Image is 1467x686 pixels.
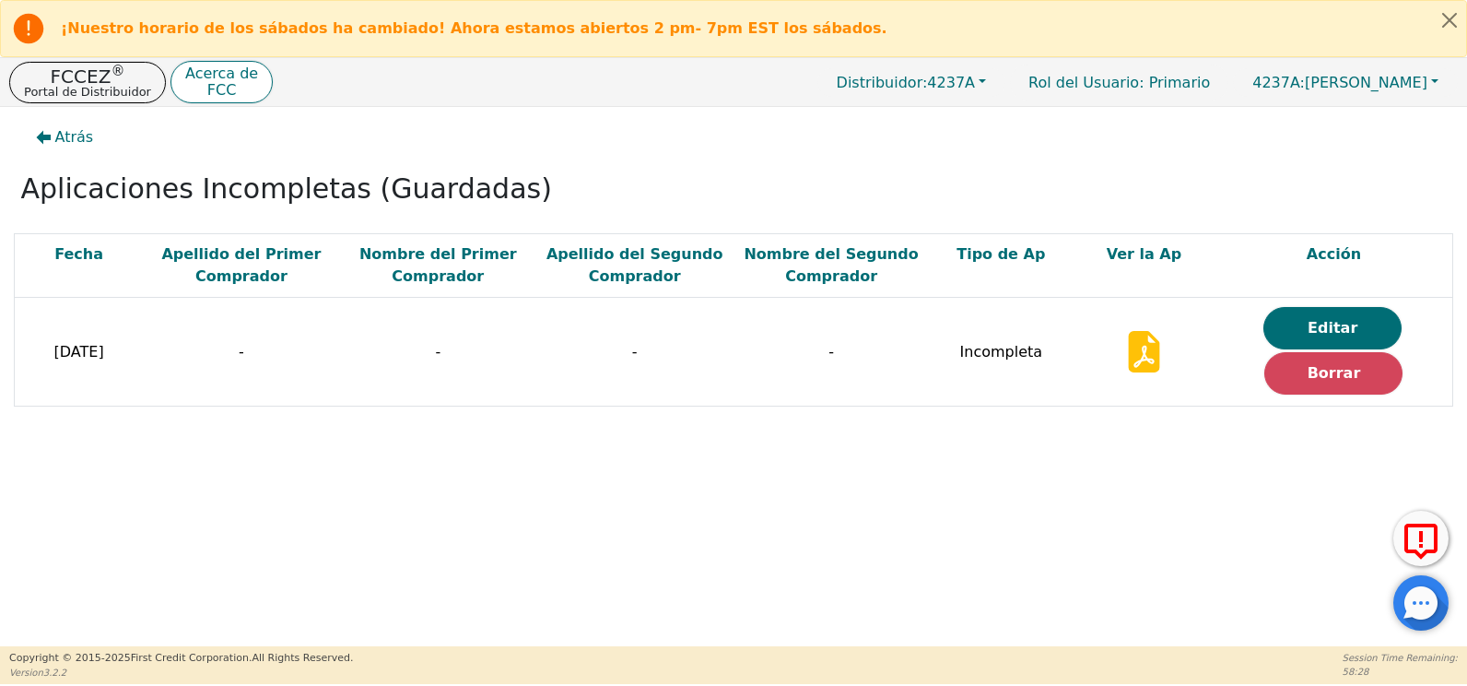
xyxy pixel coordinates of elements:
p: Primario [1010,65,1228,101]
div: Ver la Ap [1077,243,1211,266]
p: Session Time Remaining: [1343,651,1458,665]
button: Distribuidor:4237A [817,68,1006,97]
button: Close alert [1433,1,1466,39]
span: [PERSON_NAME] [1252,74,1427,91]
span: Atrás [55,126,94,148]
p: Version 3.2.2 [9,666,353,680]
button: Reportar Error a FCC [1393,511,1449,566]
button: FCCEZ®Portal de Distribuidor [9,62,166,103]
td: [DATE] [15,298,144,407]
span: Distribuidor: [837,74,928,91]
button: 4237A:[PERSON_NAME] [1233,68,1458,97]
p: Acerca de [185,66,258,81]
button: Editar [1263,307,1402,349]
div: Apellido del Primer Comprador [147,243,334,288]
span: All Rights Reserved. [252,652,353,664]
b: ¡Nuestro horario de los sábados ha cambiado! Ahora estamos abiertos 2 pm- 7pm EST los sábados. [61,19,887,37]
p: FCC [185,83,258,98]
h2: Aplicaciones Incompletas (Guardadas) [21,172,1447,206]
button: Borrar [1264,352,1402,395]
p: 58:28 [1343,665,1458,679]
p: Copyright © 2015- 2025 First Credit Corporation. [9,651,353,667]
span: - [828,343,834,361]
p: Portal de Distribuidor [24,86,151,98]
div: Fecha [19,243,138,266]
button: Acerca deFCC [170,61,273,104]
p: FCCEZ [24,67,151,86]
div: Tipo de Ap [934,243,1068,266]
div: Nombre del Primer Comprador [345,243,532,288]
button: Atrás [21,116,109,159]
span: 4237A: [1252,74,1305,91]
span: Incompleta [960,343,1043,361]
span: - [435,343,440,361]
span: 4237A [837,74,975,91]
sup: ® [111,63,124,79]
span: - [632,343,638,361]
span: - [239,343,244,361]
div: Acción [1220,243,1448,266]
span: Rol del Usuario : [1028,74,1144,91]
div: Nombre del Segundo Comprador [737,243,924,288]
div: Apellido del Segundo Comprador [541,243,728,288]
a: Rol del Usuario: Primario [1010,65,1228,101]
